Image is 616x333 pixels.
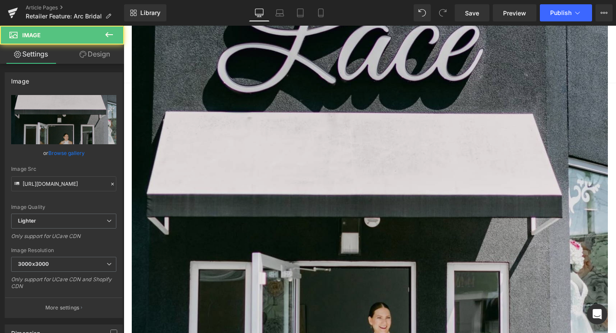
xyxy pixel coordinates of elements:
button: Redo [434,4,451,21]
a: Laptop [269,4,290,21]
div: Open Intercom Messenger [587,304,607,324]
span: Library [140,9,160,17]
b: 3000x3000 [18,261,49,267]
input: Link [11,176,116,191]
div: Image Resolution [11,247,116,253]
a: Browse gallery [48,146,85,161]
div: Only support for UCare CDN and Shopify CDN [11,276,116,295]
a: Design [64,45,126,64]
div: Image Src [11,166,116,172]
span: Save [465,9,479,18]
button: More settings [5,297,122,318]
div: or [11,149,116,158]
a: Tablet [290,4,311,21]
p: More settings [45,304,80,312]
button: Undo [414,4,431,21]
a: Preview [493,4,536,21]
button: More [595,4,613,21]
div: Image [11,73,29,85]
div: Only support for UCare CDN [11,233,116,245]
a: Article Pages [26,4,124,11]
span: Image [22,32,41,39]
span: Publish [550,9,572,16]
a: Desktop [249,4,269,21]
a: New Library [124,4,166,21]
div: Image Quality [11,204,116,210]
button: Publish [540,4,592,21]
a: Mobile [311,4,331,21]
span: Retailer Feature: Arc Bridal [26,13,102,20]
b: Lighter [18,217,36,224]
span: Preview [503,9,526,18]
